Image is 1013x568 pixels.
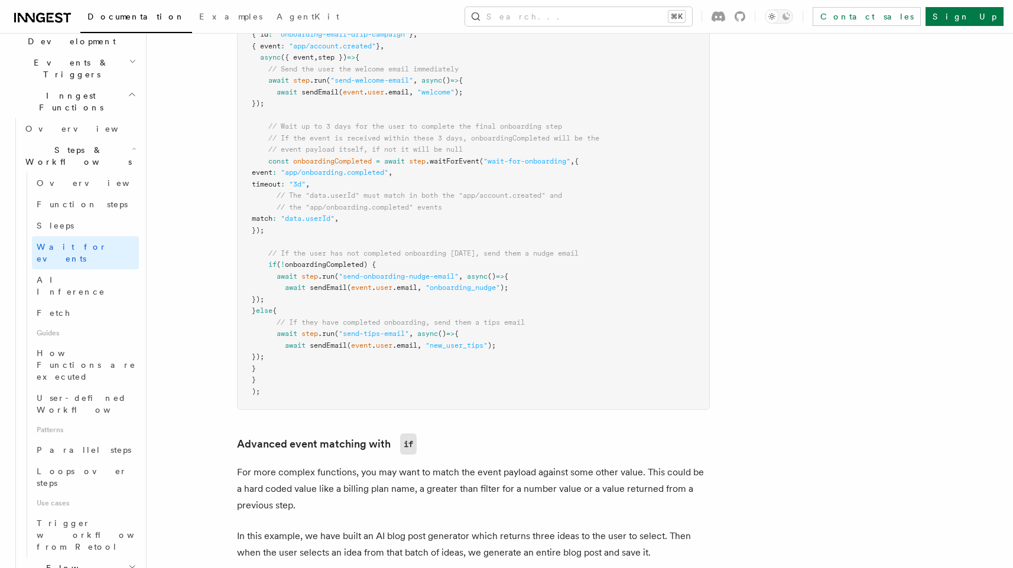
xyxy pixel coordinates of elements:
a: Function steps [32,194,139,215]
span: , [413,30,417,38]
span: , [459,272,463,280]
span: .waitForEvent [426,157,479,165]
span: { [272,306,277,315]
span: AI Inference [37,275,105,296]
span: . [372,283,376,292]
a: Parallel steps [32,439,139,461]
span: .run [318,329,335,338]
a: Overview [32,172,139,194]
span: step [301,272,318,280]
span: { [574,157,579,165]
span: ( [479,157,483,165]
span: : [281,180,285,188]
span: // Send the user the welcome email immediately [268,65,459,73]
span: = [376,157,380,165]
span: async [417,329,438,338]
a: How Functions are executed [32,342,139,387]
span: Use cases [32,494,139,512]
span: await [277,88,297,96]
span: "new_user_tips" [426,341,488,350]
button: Toggle dark mode [765,9,793,24]
span: "app/account.created" [289,42,376,50]
span: await [277,272,297,280]
span: ( [335,272,339,280]
code: if [400,433,417,455]
span: async [467,272,488,280]
span: await [285,283,306,292]
span: } [252,364,256,373]
span: "app/onboarding.completed" [281,168,388,177]
span: => [496,272,504,280]
span: "onboarding_nudge" [426,283,500,292]
span: , [380,42,384,50]
span: { [355,53,359,61]
span: .email [384,88,409,96]
span: Documentation [87,12,185,21]
span: => [446,329,454,338]
span: : [268,30,272,38]
a: Sign Up [926,7,1004,26]
span: "onboarding-email-drip-campaign" [277,30,409,38]
a: AI Inference [32,269,139,302]
span: , [570,157,574,165]
span: await [268,76,289,84]
span: Events & Triggers [9,57,129,80]
span: . [363,88,368,96]
span: // If they have completed onboarding, send them a tips email [277,318,525,327]
span: "wait-for-onboarding" [483,157,570,165]
span: if [268,260,277,269]
span: .email [392,341,417,350]
span: "welcome" [417,88,454,96]
button: Steps & Workflows [21,139,139,172]
p: In this example, we have built an AI blog post generator which returns three ideas to the user to... [237,528,710,561]
span: : [272,214,277,223]
a: Examples [192,4,270,32]
span: Parallel steps [37,445,131,455]
span: }); [252,226,264,234]
span: user [376,283,392,292]
span: => [347,53,355,61]
span: Guides [32,324,139,342]
span: event [252,168,272,177]
a: Fetch [32,302,139,324]
span: "data.userId" [281,214,335,223]
span: onboardingCompleted) { [285,260,376,269]
span: // The "data.userId" must match in both the "app/account.created" and [277,191,562,200]
span: .run [310,76,326,84]
span: { [504,272,508,280]
span: , [413,76,417,84]
span: ({ event [281,53,314,61]
button: Search...⌘K [465,7,692,26]
p: For more complex functions, you may want to match the event payload against some other value. Thi... [237,464,710,514]
a: Sleeps [32,215,139,236]
button: Inngest Functions [9,85,139,118]
span: , [306,180,310,188]
span: , [409,329,413,338]
span: } [376,42,380,50]
span: => [450,76,459,84]
span: } [252,306,256,315]
button: Events & Triggers [9,52,139,85]
span: Trigger workflows from Retool [37,518,167,551]
span: Overview [37,178,158,188]
span: sendEmail [310,283,347,292]
button: Local Development [9,19,139,52]
span: sendEmail [301,88,339,96]
span: () [438,329,446,338]
a: Overview [21,118,139,139]
span: async [421,76,442,84]
span: , [335,214,339,223]
a: Documentation [80,4,192,33]
span: : [281,42,285,50]
span: Local Development [9,24,129,47]
span: How Functions are executed [37,348,136,381]
span: .email [392,283,417,292]
a: Wait for events [32,236,139,269]
span: }); [252,295,264,303]
span: { [459,76,463,84]
span: user [376,341,392,350]
span: timeout [252,180,281,188]
span: Wait for events [37,242,107,263]
span: ); [252,387,260,396]
span: Loops over steps [37,466,127,488]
